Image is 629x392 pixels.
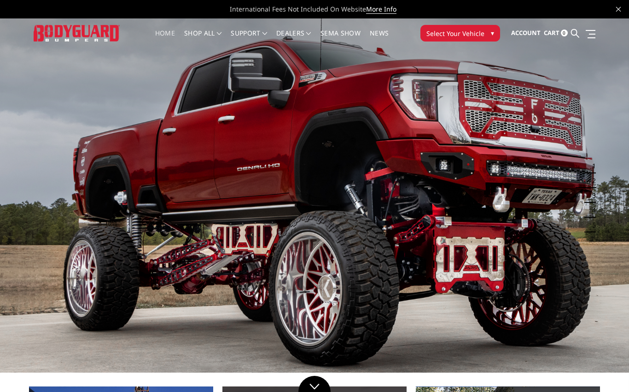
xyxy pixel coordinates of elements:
span: Account [511,29,541,37]
a: Home [155,30,175,48]
iframe: Chat Widget [583,348,629,392]
button: 4 of 5 [587,203,596,218]
button: 5 of 5 [587,218,596,232]
a: shop all [184,30,221,48]
img: BODYGUARD BUMPERS [34,25,120,42]
button: Select Your Vehicle [420,25,500,42]
a: Support [231,30,267,48]
button: 1 of 5 [587,159,596,173]
a: Cart 0 [544,21,568,46]
a: News [370,30,389,48]
a: SEMA Show [320,30,361,48]
span: Cart [544,29,559,37]
a: Click to Down [298,376,331,392]
span: Select Your Vehicle [426,29,484,38]
a: More Info [366,5,396,14]
span: 0 [561,30,568,36]
button: 2 of 5 [587,173,596,188]
button: 3 of 5 [587,188,596,203]
span: ▾ [491,28,494,38]
a: Account [511,21,541,46]
a: Dealers [276,30,311,48]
